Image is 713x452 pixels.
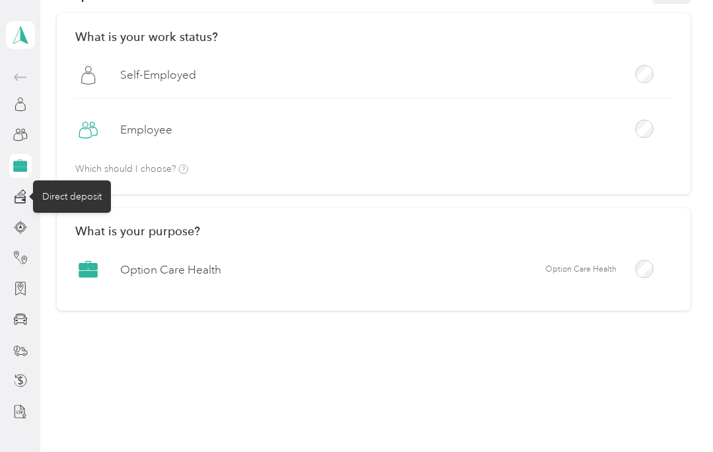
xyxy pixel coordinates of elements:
iframe: Everlance-gr Chat Button Frame [639,378,713,452]
h2: What is your purpose? [75,224,672,238]
label: Employee [120,122,172,138]
span: Option Care Health [545,264,617,276]
label: Option Care Health [120,262,221,278]
h2: What is your work status? [75,30,672,44]
p: Which should I choose? [75,165,188,174]
label: Self-Employed [120,67,196,83]
div: Direct deposit [33,180,111,213]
